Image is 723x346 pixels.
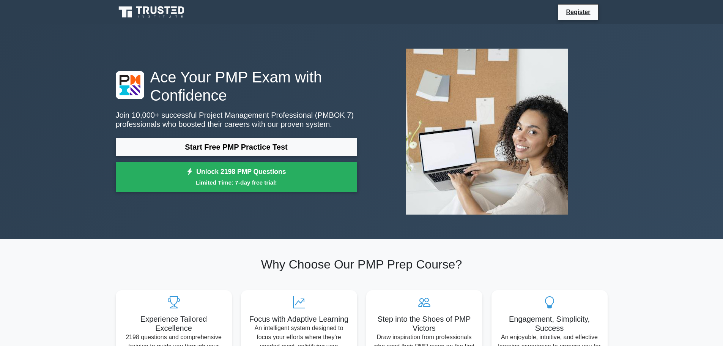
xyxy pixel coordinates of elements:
h5: Step into the Shoes of PMP Victors [372,314,476,333]
h2: Why Choose Our PMP Prep Course? [116,257,608,272]
h1: Ace Your PMP Exam with Confidence [116,68,357,104]
small: Limited Time: 7-day free trial! [125,178,348,187]
p: Join 10,000+ successful Project Management Professional (PMBOK 7) professionals who boosted their... [116,111,357,129]
a: Register [561,7,595,17]
a: Unlock 2198 PMP QuestionsLimited Time: 7-day free trial! [116,162,357,192]
a: Start Free PMP Practice Test [116,138,357,156]
h5: Engagement, Simplicity, Success [498,314,602,333]
h5: Experience Tailored Excellence [122,314,226,333]
h5: Focus with Adaptive Learning [247,314,351,324]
